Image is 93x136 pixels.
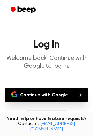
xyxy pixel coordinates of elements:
p: Welcome back! Continue with Google to log in. [5,55,88,70]
span: Contact us [4,121,89,132]
a: Beep [6,4,41,16]
h1: Log In [5,40,88,50]
button: Continue with Google [5,88,88,102]
a: [EMAIL_ADDRESS][DOMAIN_NAME] [30,122,75,132]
